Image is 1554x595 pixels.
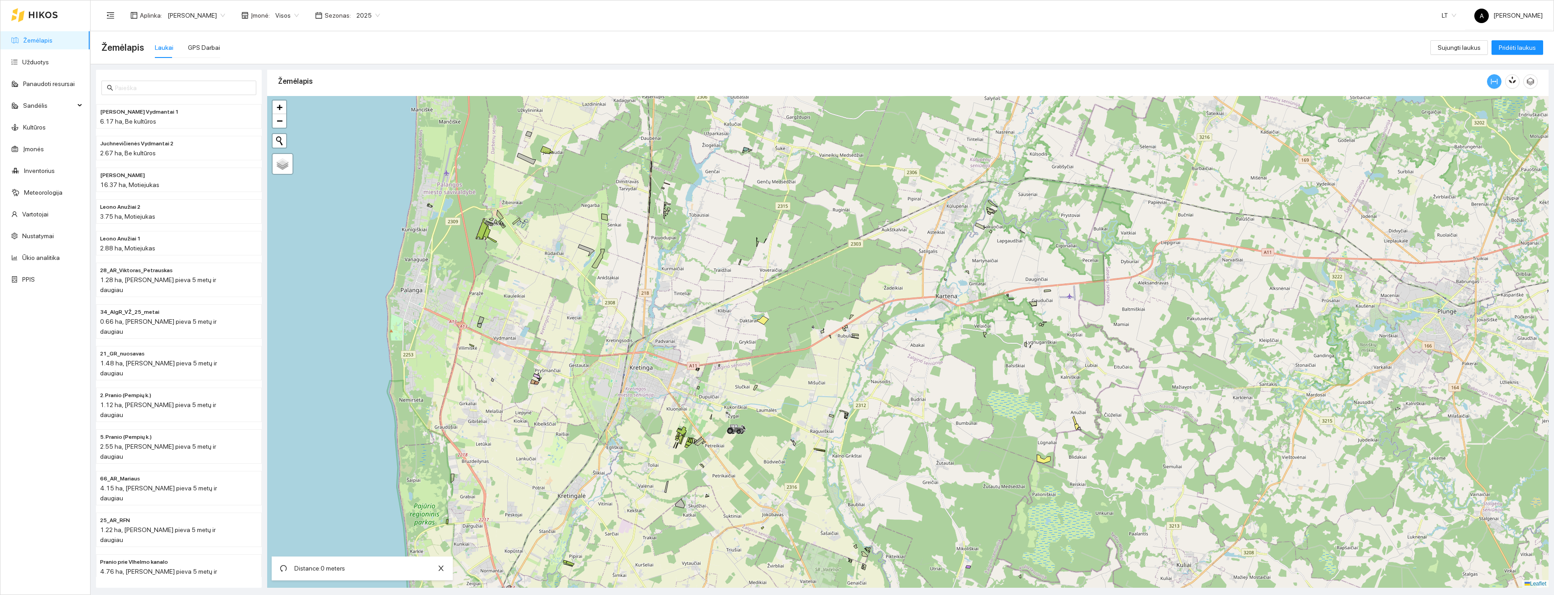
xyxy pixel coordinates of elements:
[100,203,140,211] span: Leono Anužiai 2
[100,443,216,460] span: 2.55 ha, [PERSON_NAME] pieva 5 metų ir daugiau
[24,189,62,196] a: Meteorologija
[115,83,251,93] input: Paieška
[1438,43,1481,53] span: Sujungti laukus
[23,124,46,131] a: Kultūros
[1430,44,1488,51] a: Sujungti laukus
[100,558,168,566] span: Pranio prie Vlhelmo kanalo
[22,276,35,283] a: PPIS
[22,232,54,240] a: Nustatymai
[100,245,155,252] span: 2.88 ha, Motiejukas
[1525,581,1546,587] a: Leaflet
[101,6,120,24] button: menu-fold
[100,308,159,317] span: 34_AlgR_VŽ_25_metai
[1474,12,1543,19] span: [PERSON_NAME]
[23,37,53,44] a: Žemėlapis
[140,10,162,20] span: Aplinka :
[273,114,286,128] a: Zoom out
[356,9,380,22] span: 2025
[100,149,156,157] span: 2.67 ha, Be kultūros
[241,12,249,19] span: shop
[434,565,448,572] span: close
[1492,40,1543,55] button: Pridėti laukus
[100,118,156,125] span: 6.17 ha, Be kultūros
[101,40,144,55] span: Žemėlapis
[22,211,48,218] a: Vartotojai
[275,9,299,22] span: Visos
[273,101,286,114] a: Zoom in
[251,10,270,20] span: Įmonė :
[100,516,130,525] span: 25_AR_RFN
[22,58,49,66] a: Užduotys
[100,526,216,543] span: 1.22 ha, [PERSON_NAME] pieva 5 metų ir daugiau
[277,115,283,126] span: −
[100,350,144,358] span: 21_GR_nuosavas
[273,154,293,174] a: Layers
[22,254,60,261] a: Ūkio analitika
[100,213,155,220] span: 3.75 ha, Motiejukas
[24,167,55,174] a: Inventorius
[100,318,216,335] span: 0.66 ha, [PERSON_NAME] pieva 5 metų ir daugiau
[294,565,345,572] span: Distance: 0 meters
[100,568,217,585] span: 4.76 ha, [PERSON_NAME] pieva 5 metų ir daugiau
[277,101,283,113] span: +
[23,80,75,87] a: Panaudoti resursai
[100,171,145,180] span: Leono Lūgnaliai
[1430,40,1488,55] button: Sujungti laukus
[1492,44,1543,51] a: Pridėti laukus
[100,139,173,148] span: Juchnevičienės Vydmantai 2
[100,181,159,188] span: 16.37 ha, Motiejukas
[1442,9,1456,22] span: LT
[100,108,179,116] span: Juchnevičienės Vydmantai 1
[168,9,225,22] span: Andrius Rimgaila
[23,96,75,115] span: Sandėlis
[315,12,322,19] span: calendar
[100,485,217,502] span: 4.15 ha, [PERSON_NAME] pieva 5 metų ir daugiau
[1499,43,1536,53] span: Pridėti laukus
[106,11,115,19] span: menu-fold
[100,391,151,400] span: 2. Pranio (Pempių k.)
[434,561,448,576] button: close
[100,266,173,275] span: 28_AR_Viktoras_Petrauskas
[276,561,291,576] button: undo
[325,10,351,20] span: Sezonas :
[1480,9,1484,23] span: A
[188,43,220,53] div: GPS Darbai
[130,12,138,19] span: layout
[100,401,216,418] span: 1.12 ha, [PERSON_NAME] pieva 5 metų ir daugiau
[273,134,286,148] button: Initiate a new search
[1487,74,1501,89] button: column-width
[100,433,152,441] span: 5. Pranio (Pempių k.)
[100,276,216,293] span: 1.28 ha, [PERSON_NAME] pieva 5 metų ir daugiau
[278,68,1487,94] div: Žemėlapis
[100,475,140,483] span: 66_AR_Mariaus
[23,145,44,153] a: Įmonės
[107,85,113,91] span: search
[100,235,141,243] span: Leono Anužiai 1
[155,43,173,53] div: Laukai
[100,360,217,377] span: 1.48 ha, [PERSON_NAME] pieva 5 metų ir daugiau
[1487,78,1501,85] span: column-width
[277,565,290,572] span: undo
